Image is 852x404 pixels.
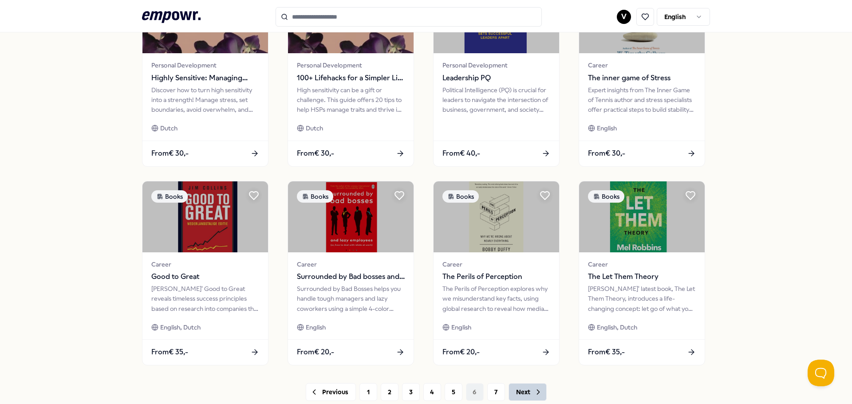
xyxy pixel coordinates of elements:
[151,148,189,159] span: From € 30,-
[423,383,441,401] button: 4
[445,383,462,401] button: 5
[442,346,480,358] span: From € 20,-
[808,360,834,386] iframe: Help Scout Beacon - Open
[306,123,323,133] span: Dutch
[151,259,259,269] span: Career
[142,181,268,252] img: package image
[442,190,479,203] div: Books
[588,72,696,84] span: The inner game of Stress
[617,10,631,24] button: V
[151,72,259,84] span: Highly Sensitive: Managing Stress
[297,284,405,314] div: Surrounded by Bad Bosses helps you handle tough managers and lazy coworkers using a simple 4-colo...
[433,181,560,365] a: package imageBooksCareerThe Perils of PerceptionThe Perils of Perception explores why we misunder...
[442,85,550,115] div: Political Intelligence (PQ) is crucial for leaders to navigate the intersection of business, gove...
[297,148,334,159] span: From € 30,-
[442,148,480,159] span: From € 40,-
[442,72,550,84] span: Leadership PQ
[597,123,617,133] span: English
[160,123,177,133] span: Dutch
[297,259,405,269] span: Career
[306,383,356,401] button: Previous
[487,383,505,401] button: 7
[434,181,559,252] img: package image
[442,271,550,282] span: The Perils of Perception
[297,85,405,115] div: High sensitivity can be a gift or challenge. This guide offers 20 tips to help HSPs manage traits...
[588,346,625,358] span: From € 35,-
[151,271,259,282] span: Good to Great
[297,190,333,203] div: Books
[588,271,696,282] span: The Let Them Theory
[151,60,259,70] span: Personal Development
[288,181,414,252] img: package image
[160,322,201,332] span: English, Dutch
[588,85,696,115] div: Expert insights from The Inner Game of Tennis author and stress specialists offer practical steps...
[588,284,696,314] div: [PERSON_NAME]' latest book, The Let Them Theory, introduces a life-changing concept: let go of wh...
[151,190,188,203] div: Books
[451,322,471,332] span: English
[297,271,405,282] span: Surrounded by Bad bosses and lazy employees
[509,383,547,401] button: Next
[597,322,637,332] span: English, Dutch
[402,383,420,401] button: 3
[579,181,705,252] img: package image
[442,60,550,70] span: Personal Development
[381,383,398,401] button: 2
[297,60,405,70] span: Personal Development
[579,181,705,365] a: package imageBooksCareerThe Let Them Theory[PERSON_NAME]' latest book, The Let Them Theory, intro...
[297,72,405,84] span: 100+ Lifehacks for a Simpler Life with High Sensitivity
[588,60,696,70] span: Career
[151,85,259,115] div: Discover how to turn high sensitivity into a strength! Manage stress, set boundaries, avoid overw...
[151,284,259,314] div: [PERSON_NAME]' Good to Great reveals timeless success principles based on research into companies...
[297,346,334,358] span: From € 20,-
[276,7,542,27] input: Search for products, categories or subcategories
[142,181,268,365] a: package imageBooksCareerGood to Great[PERSON_NAME]' Good to Great reveals timeless success princi...
[588,190,624,203] div: Books
[442,259,550,269] span: Career
[288,181,414,365] a: package imageBooksCareerSurrounded by Bad bosses and lazy employeesSurrounded by Bad Bosses helps...
[359,383,377,401] button: 1
[588,259,696,269] span: Career
[442,284,550,314] div: The Perils of Perception explores why we misunderstand key facts, using global research to reveal...
[151,346,188,358] span: From € 35,-
[588,148,625,159] span: From € 30,-
[306,322,326,332] span: English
